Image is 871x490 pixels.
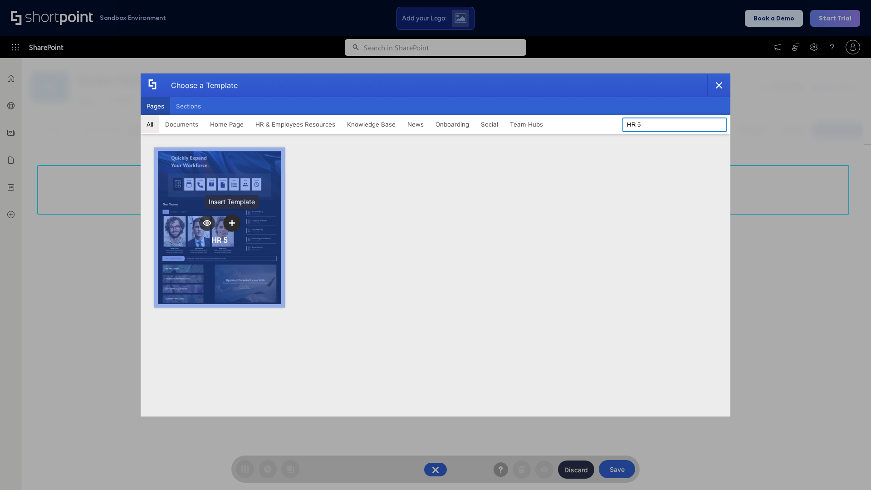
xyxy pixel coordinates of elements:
[141,115,159,133] button: All
[475,115,504,133] button: Social
[204,115,250,133] button: Home Page
[401,115,430,133] button: News
[430,115,475,133] button: Onboarding
[250,115,341,133] button: HR & Employees Resources
[341,115,401,133] button: Knowledge Base
[211,235,228,245] div: HR 5
[504,115,549,133] button: Team Hubs
[622,118,727,132] input: Search
[164,74,238,97] div: Choose a Template
[141,73,730,416] div: template selector
[141,97,170,115] button: Pages
[170,97,207,115] button: Sections
[826,446,871,490] iframe: Chat Widget
[159,115,204,133] button: Documents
